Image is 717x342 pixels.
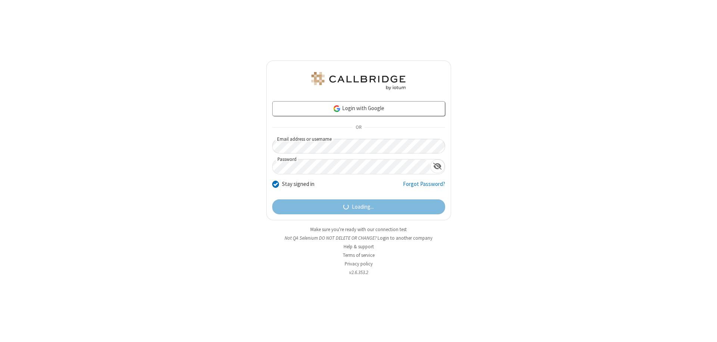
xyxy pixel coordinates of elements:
button: Loading... [272,199,445,214]
a: Forgot Password? [403,180,445,194]
a: Make sure you're ready with our connection test [310,226,407,233]
a: Terms of service [343,252,375,258]
span: OR [353,122,364,133]
img: google-icon.png [333,105,341,113]
button: Login to another company [378,234,432,242]
img: QA Selenium DO NOT DELETE OR CHANGE [310,72,407,90]
li: v2.6.353.2 [266,269,451,276]
a: Help & support [344,243,374,250]
div: Show password [430,159,445,173]
label: Stay signed in [282,180,314,189]
li: Not QA Selenium DO NOT DELETE OR CHANGE? [266,234,451,242]
a: Login with Google [272,101,445,116]
a: Privacy policy [345,261,373,267]
input: Email address or username [272,139,445,153]
span: Loading... [352,203,374,211]
input: Password [273,159,430,174]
